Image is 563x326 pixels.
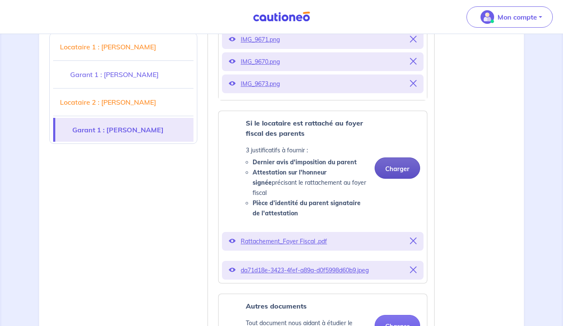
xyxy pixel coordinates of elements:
span: da71d18e-3423-4fef-a89a-d0f5998d60b9.jpeg [241,264,405,276]
a: Locataire 2 : [PERSON_NAME] [53,90,193,114]
strong: Dernier avis d'imposition du parent [253,158,357,166]
li: précisant le rattachement au foyer fiscal [253,167,368,198]
p: IMG_9671.png [241,34,405,46]
button: Voir [229,78,236,90]
strong: Attestation sur l'honneur signée [253,169,327,186]
strong: Autres documents [246,302,307,310]
a: Garant 1 : [PERSON_NAME] [55,118,193,142]
button: Voir [229,34,236,46]
button: illu_account_valid_menu.svgMon compte [466,6,553,28]
p: Rattachement_Foyer Fiscal .pdf [241,235,405,247]
p: 3 justificatifs à fournir : [246,145,368,155]
a: Locataire 1 : [PERSON_NAME] [53,35,193,59]
img: Cautioneo [250,11,313,22]
button: Voir [229,264,236,276]
a: Garant 1 : [PERSON_NAME] [53,63,193,86]
p: IMG_9673.png [241,78,405,90]
p: IMG_9670.png [241,56,405,68]
strong: Pièce d’identité du parent signataire de l'attestation [253,199,361,217]
button: Supprimer [410,78,417,90]
button: Supprimer [410,235,417,247]
p: Mon compte [498,12,537,22]
strong: Si le locataire est rattaché au foyer fiscal des parents [246,119,363,137]
div: categoryName: parental-tax-assessment, userCategory: office-holder [218,111,427,283]
button: Supprimer [410,56,417,68]
button: Voir [229,235,236,247]
button: Voir [229,56,236,68]
button: Supprimer [410,264,417,276]
button: Charger [375,157,420,179]
button: Supprimer [410,34,417,46]
img: illu_account_valid_menu.svg [481,10,494,24]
